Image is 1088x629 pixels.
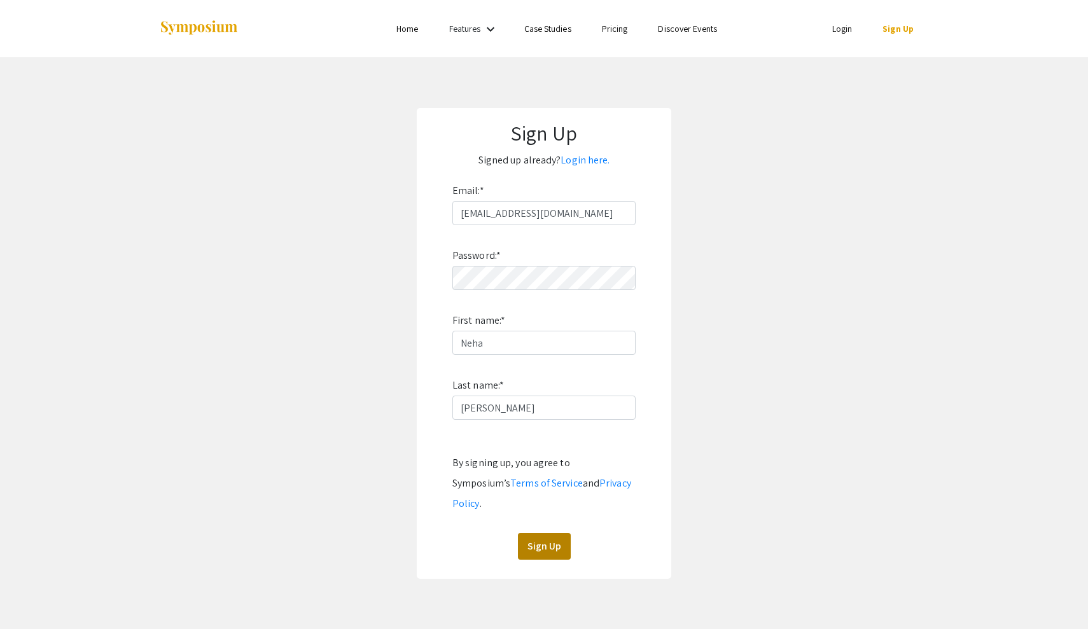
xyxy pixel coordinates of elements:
[452,375,504,396] label: Last name:
[452,476,631,510] a: Privacy Policy
[561,153,610,167] a: Login here.
[518,533,571,560] button: Sign Up
[882,23,914,34] a: Sign Up
[10,572,54,619] iframe: Chat
[602,23,628,34] a: Pricing
[449,23,481,34] a: Features
[452,453,636,514] div: By signing up, you agree to Symposium’s and .
[429,121,659,145] h1: Sign Up
[159,20,239,37] img: Symposium by ForagerOne
[396,23,418,34] a: Home
[452,181,484,201] label: Email:
[510,476,583,490] a: Terms of Service
[429,150,659,170] p: Signed up already?
[452,245,501,266] label: Password:
[658,23,717,34] a: Discover Events
[832,23,853,34] a: Login
[483,22,498,37] mat-icon: Expand Features list
[524,23,571,34] a: Case Studies
[452,310,505,331] label: First name:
